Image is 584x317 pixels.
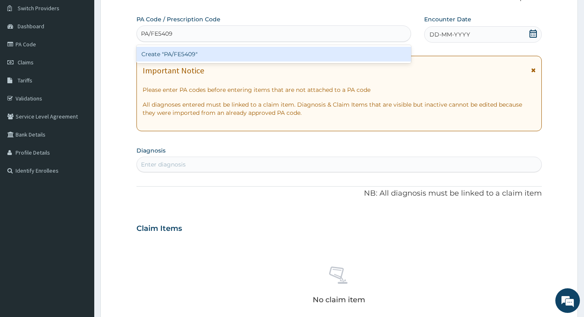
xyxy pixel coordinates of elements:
[136,224,182,233] h3: Claim Items
[134,4,154,24] div: Minimize live chat window
[141,160,186,169] div: Enter diagnosis
[313,296,365,304] p: No claim item
[143,100,536,117] p: All diagnoses entered must be linked to a claim item. Diagnosis & Claim Items that are visible bu...
[18,23,44,30] span: Dashboard
[429,30,470,39] span: DD-MM-YYYY
[136,188,542,199] p: NB: All diagnosis must be linked to a claim item
[143,86,536,94] p: Please enter PA codes before entering items that are not attached to a PA code
[15,41,33,62] img: d_794563401_company_1708531726252_794563401
[18,5,59,12] span: Switch Providers
[143,66,204,75] h1: Important Notice
[136,15,220,23] label: PA Code / Prescription Code
[4,224,156,253] textarea: Type your message and hit 'Enter'
[136,146,166,155] label: Diagnosis
[136,47,411,62] div: Create "PA/FE5409"
[48,103,113,186] span: We're online!
[43,46,138,57] div: Chat with us now
[18,77,32,84] span: Tariffs
[18,59,34,66] span: Claims
[424,15,471,23] label: Encounter Date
